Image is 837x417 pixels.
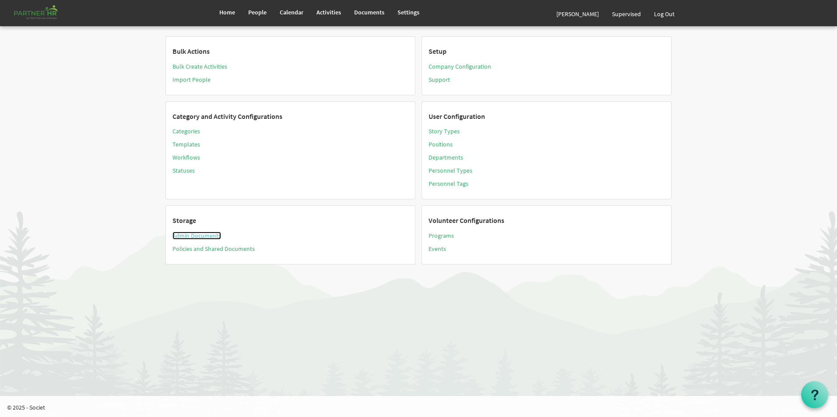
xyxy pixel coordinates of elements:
[429,232,454,240] a: Programs
[429,63,491,70] a: Company Configuration
[429,217,665,225] h3: Volunteer Configurations
[172,113,408,121] h3: Category and Activity Configurations
[605,2,647,26] a: Supervised
[647,2,681,26] a: Log Out
[429,48,665,56] h3: Setup
[429,113,665,121] h3: User Configuration
[219,8,235,16] span: Home
[317,8,341,16] span: Activities
[7,403,837,412] p: © 2025 - Societ
[429,245,446,253] a: Events
[172,245,255,253] a: Policies and Shared Documents
[429,140,453,148] a: Positions
[172,153,200,161] a: Workflows
[429,180,468,188] a: Personnel Tags
[429,127,460,135] a: Story Types
[550,2,605,26] a: [PERSON_NAME]
[429,76,450,83] a: Support
[172,167,195,174] a: Statuses
[172,140,200,148] a: Templates
[248,8,267,16] span: People
[172,127,200,135] a: Categories
[429,167,472,174] a: Personnel Types
[172,217,408,225] h3: Storage
[429,153,463,161] a: Departments
[172,63,227,70] a: Bulk Create Activities
[280,8,303,16] span: Calendar
[172,76,211,83] a: Import People
[172,232,221,240] a: Admin Documents
[354,8,384,16] span: Documents
[397,8,419,16] span: Settings
[612,10,641,18] span: Supervised
[172,48,408,56] h3: Bulk Actions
